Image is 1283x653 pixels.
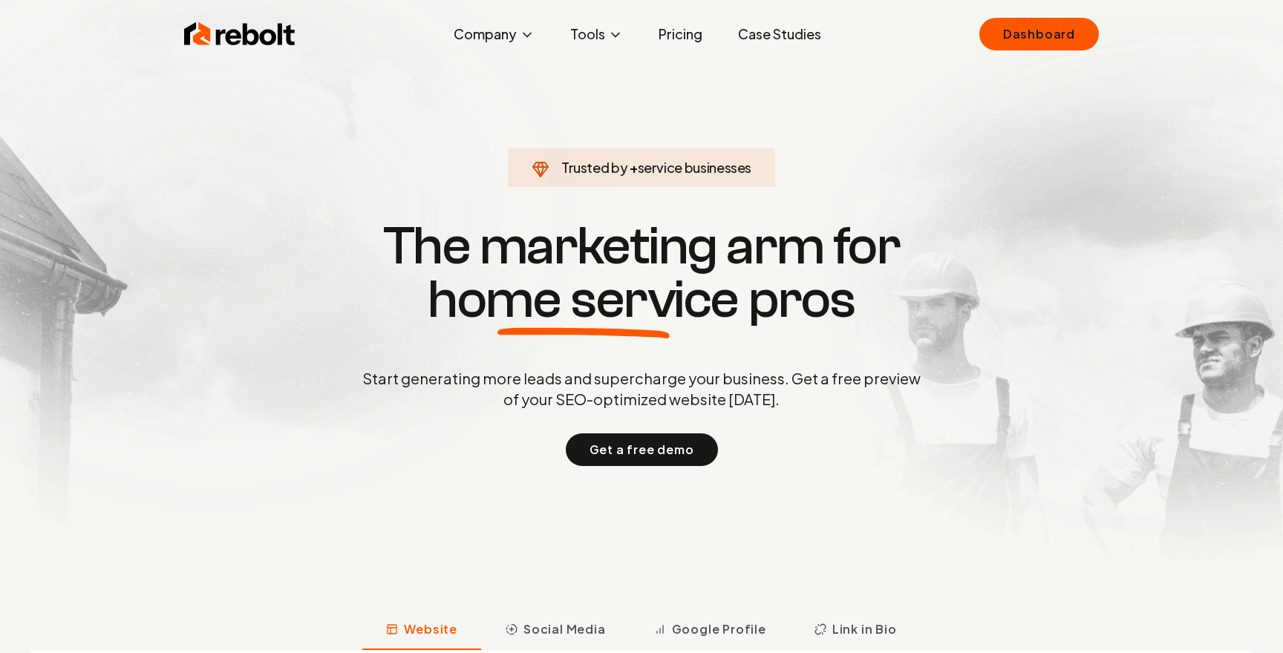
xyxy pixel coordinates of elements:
[832,620,897,638] span: Link in Bio
[184,19,296,49] img: Rebolt Logo
[726,19,833,49] a: Case Studies
[442,19,546,49] button: Company
[672,620,766,638] span: Google Profile
[428,273,739,326] span: home service
[979,18,1099,50] a: Dashboard
[404,620,457,638] span: Website
[790,611,921,650] button: Link in Bio
[561,159,627,176] span: Trusted by
[638,159,752,176] span: service businesses
[630,611,790,650] button: Google Profile
[566,433,718,466] button: Get a free demo
[558,19,635,49] button: Tools
[362,611,481,650] button: Website
[481,611,630,650] button: Social Media
[630,159,638,176] span: +
[285,220,998,326] h1: The marketing arm for pros
[523,620,606,638] span: Social Media
[647,19,714,49] a: Pricing
[359,368,924,410] p: Start generating more leads and supercharge your business. Get a free preview of your SEO-optimiz...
